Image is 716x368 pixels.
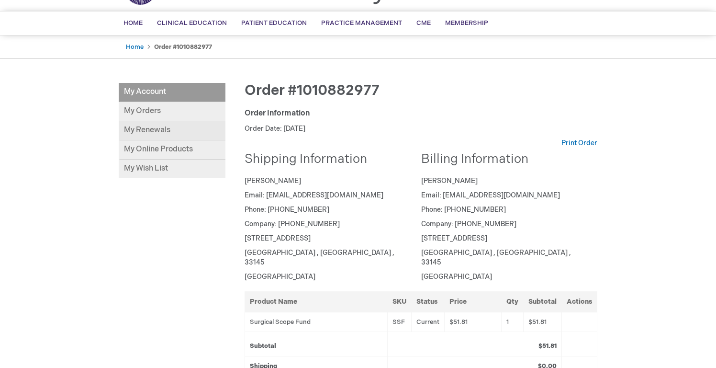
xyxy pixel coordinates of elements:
[388,312,412,332] td: SSF
[524,291,562,312] th: Subtotal
[154,43,212,51] strong: Order #1010882977
[245,206,329,214] span: Phone: [PHONE_NUMBER]
[421,273,492,281] span: [GEOGRAPHIC_DATA]
[421,153,591,167] h2: Billing Information
[416,19,431,27] span: CME
[421,177,478,185] span: [PERSON_NAME]
[421,191,560,199] span: Email: [EMAIL_ADDRESS][DOMAIN_NAME]
[445,291,502,312] th: Price
[245,312,388,332] td: Surgical Scope Fund
[412,312,445,332] td: Current
[245,82,380,99] span: Order #1010882977
[502,312,524,332] td: 1
[524,312,562,332] td: $51.81
[421,220,516,228] span: Company: [PHONE_NUMBER]
[119,160,225,178] a: My Wish List
[421,249,571,266] span: [GEOGRAPHIC_DATA] , [GEOGRAPHIC_DATA] , 33145
[245,191,383,199] span: Email: [EMAIL_ADDRESS][DOMAIN_NAME]
[119,140,225,160] a: My Online Products
[245,153,414,167] h2: Shipping Information
[445,312,502,332] td: $51.81
[250,342,276,350] strong: Subtotal
[321,19,402,27] span: Practice Management
[388,291,412,312] th: SKU
[562,291,597,312] th: Actions
[157,19,227,27] span: Clinical Education
[245,291,388,312] th: Product Name
[445,19,488,27] span: Membership
[245,234,311,242] span: [STREET_ADDRESS]
[119,121,225,140] a: My Renewals
[245,124,597,134] p: Order Date: [DATE]
[126,43,144,51] a: Home
[245,177,301,185] span: [PERSON_NAME]
[241,19,307,27] span: Patient Education
[561,138,597,148] a: Print Order
[421,206,506,214] span: Phone: [PHONE_NUMBER]
[245,220,340,228] span: Company: [PHONE_NUMBER]
[412,291,445,312] th: Status
[245,273,315,281] span: [GEOGRAPHIC_DATA]
[119,102,225,121] a: My Orders
[421,234,487,242] span: [STREET_ADDRESS]
[502,291,524,312] th: Qty
[538,342,557,350] strong: $51.81
[245,249,394,266] span: [GEOGRAPHIC_DATA] , [GEOGRAPHIC_DATA] , 33145
[123,19,143,27] span: Home
[245,108,597,119] div: Order Information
